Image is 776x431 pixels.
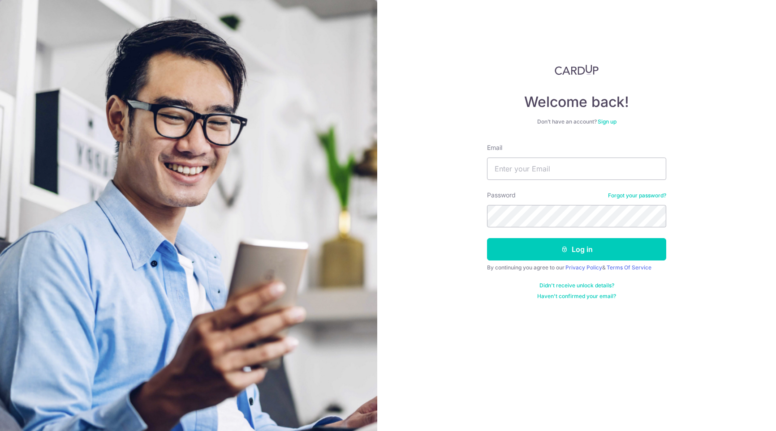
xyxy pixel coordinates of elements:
[539,282,614,289] a: Didn't receive unlock details?
[487,93,666,111] h4: Welcome back!
[537,293,616,300] a: Haven't confirmed your email?
[487,238,666,260] button: Log in
[487,191,516,200] label: Password
[487,158,666,180] input: Enter your Email
[487,143,502,152] label: Email
[487,264,666,271] div: By continuing you agree to our &
[607,264,651,271] a: Terms Of Service
[555,64,599,75] img: CardUp Logo
[487,118,666,125] div: Don’t have an account?
[565,264,602,271] a: Privacy Policy
[608,192,666,199] a: Forgot your password?
[598,118,616,125] a: Sign up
